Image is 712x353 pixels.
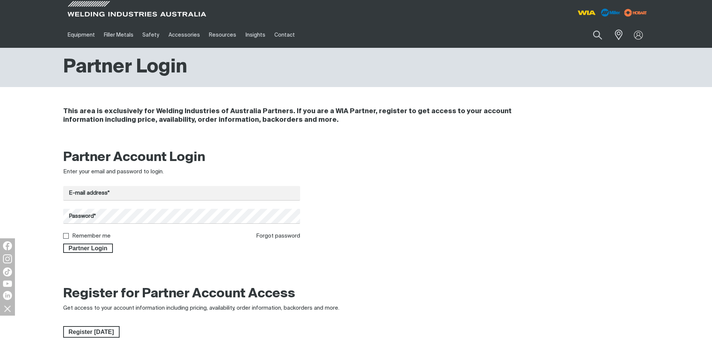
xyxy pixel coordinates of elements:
[3,281,12,287] img: YouTube
[164,22,204,48] a: Accessories
[3,241,12,250] img: Facebook
[64,326,119,338] span: Register [DATE]
[204,22,241,48] a: Resources
[3,291,12,300] img: LinkedIn
[63,244,113,253] button: Partner Login
[241,22,269,48] a: Insights
[622,7,649,18] img: miller
[63,22,503,48] nav: Main
[270,22,299,48] a: Contact
[138,22,164,48] a: Safety
[63,149,300,166] h2: Partner Account Login
[63,55,187,80] h1: Partner Login
[256,233,300,239] a: Forgot password
[1,302,14,315] img: hide socials
[3,267,12,276] img: TikTok
[585,26,610,44] button: Search products
[63,168,300,176] div: Enter your email and password to login.
[63,326,120,338] a: Register Today
[99,22,138,48] a: Filler Metals
[63,286,295,302] h2: Register for Partner Account Access
[64,244,112,253] span: Partner Login
[63,22,99,48] a: Equipment
[72,233,111,239] label: Remember me
[63,107,549,124] h4: This area is exclusively for Welding Industries of Australia Partners. If you are a WIA Partner, ...
[63,305,339,311] span: Get access to your account information including pricing, availability, order information, backor...
[3,254,12,263] img: Instagram
[575,26,610,44] input: Product name or item number...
